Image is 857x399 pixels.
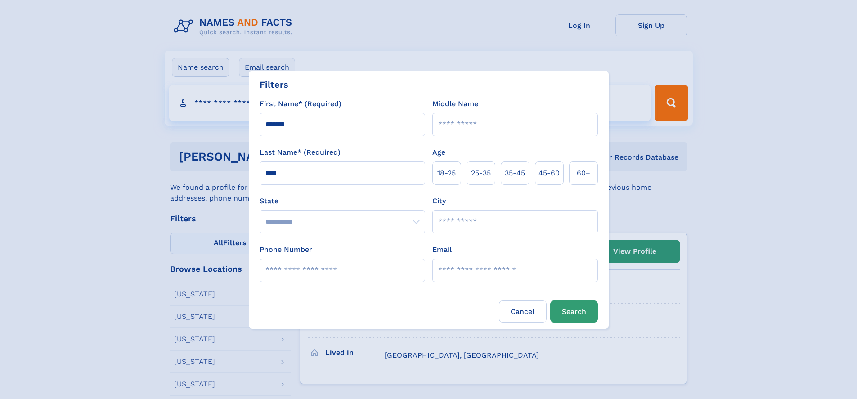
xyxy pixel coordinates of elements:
[432,147,445,158] label: Age
[437,168,456,179] span: 18‑25
[550,300,598,323] button: Search
[471,168,491,179] span: 25‑35
[432,99,478,109] label: Middle Name
[432,196,446,206] label: City
[499,300,547,323] label: Cancel
[538,168,560,179] span: 45‑60
[505,168,525,179] span: 35‑45
[432,244,452,255] label: Email
[577,168,590,179] span: 60+
[260,147,341,158] label: Last Name* (Required)
[260,78,288,91] div: Filters
[260,99,341,109] label: First Name* (Required)
[260,244,312,255] label: Phone Number
[260,196,425,206] label: State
